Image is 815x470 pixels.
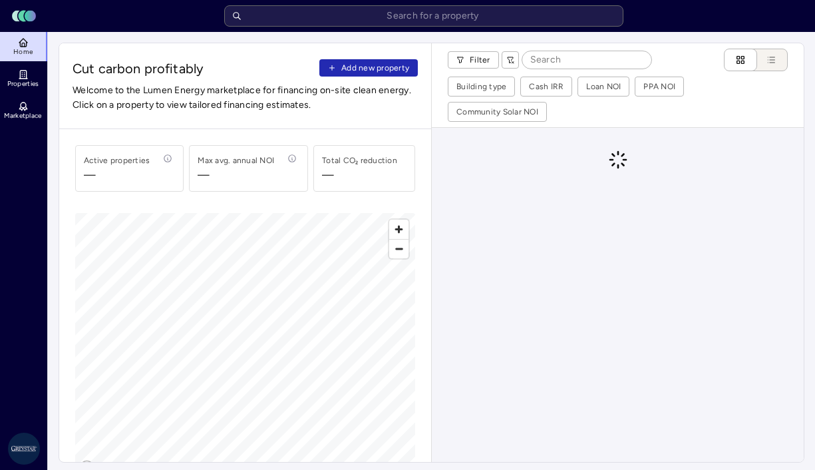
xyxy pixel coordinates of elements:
[529,80,564,93] div: Cash IRR
[448,77,514,96] button: Building type
[8,433,40,465] img: Greystar AS
[522,51,651,69] input: Search
[586,80,621,93] div: Loan NOI
[198,154,274,167] div: Max avg. annual NOI
[73,83,418,113] span: Welcome to the Lumen Energy marketplace for financing on-site clean energy. Click on a property t...
[341,61,409,75] span: Add new property
[224,5,623,27] input: Search for a property
[448,51,499,69] button: Filter
[84,154,150,167] div: Active properties
[389,239,408,258] button: Zoom out
[456,105,538,118] div: Community Solar NOI
[744,49,788,71] button: List view
[73,59,314,78] span: Cut carbon profitably
[322,167,334,183] div: —
[84,167,150,183] span: —
[389,220,408,239] button: Zoom in
[322,154,397,167] div: Total CO₂ reduction
[4,112,41,120] span: Marketplace
[448,103,546,121] button: Community Solar NOI
[198,167,274,183] span: —
[521,77,571,96] button: Cash IRR
[635,77,683,96] button: PPA NOI
[724,49,757,71] button: Cards view
[470,53,490,67] span: Filter
[643,80,675,93] div: PPA NOI
[13,48,33,56] span: Home
[456,80,506,93] div: Building type
[319,59,418,77] button: Add new property
[7,80,39,88] span: Properties
[578,77,629,96] button: Loan NOI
